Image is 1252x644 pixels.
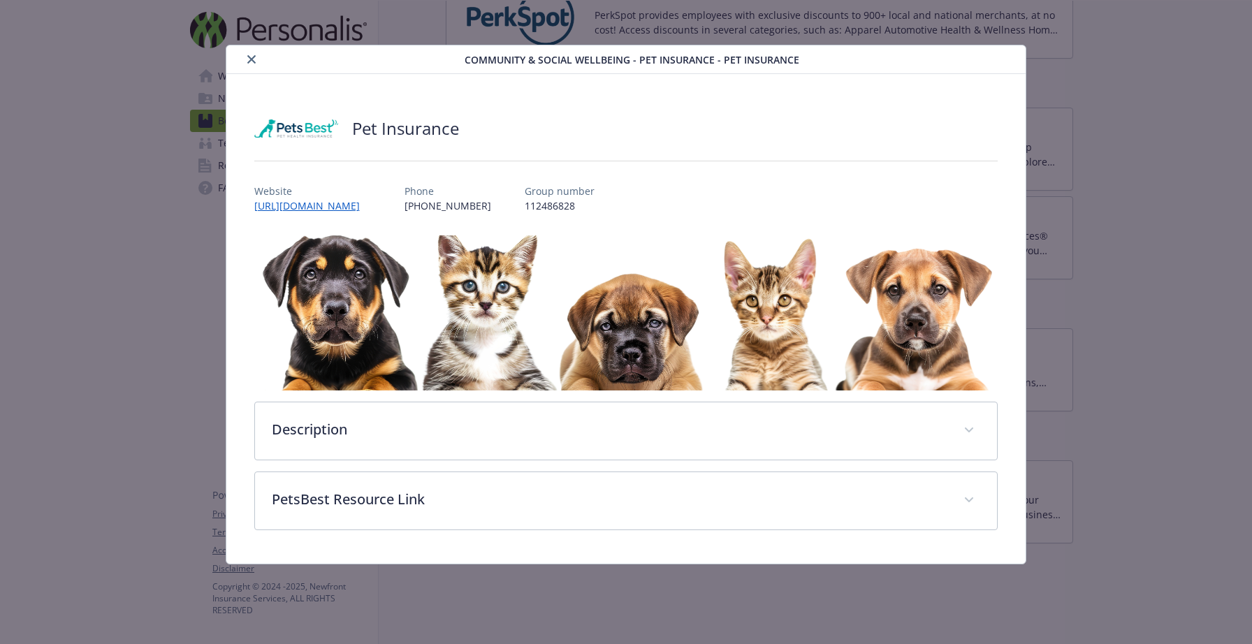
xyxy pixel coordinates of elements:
[525,184,595,198] p: Group number
[125,45,1127,564] div: details for plan Community & Social Wellbeing - Pet Insurance - Pet Insurance
[272,489,947,510] p: PetsBest Resource Link
[255,402,998,460] div: Description
[254,199,371,212] a: [URL][DOMAIN_NAME]
[243,51,260,68] button: close
[525,198,595,213] p: 112486828
[254,108,338,149] img: Pets Best Insurance Services
[255,472,998,529] div: PetsBest Resource Link
[352,117,459,140] h2: Pet Insurance
[465,52,799,67] span: Community & Social Wellbeing - Pet Insurance - Pet Insurance
[272,419,947,440] p: Description
[254,235,998,390] img: banner
[405,198,491,213] p: [PHONE_NUMBER]
[254,184,371,198] p: Website
[405,184,491,198] p: Phone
